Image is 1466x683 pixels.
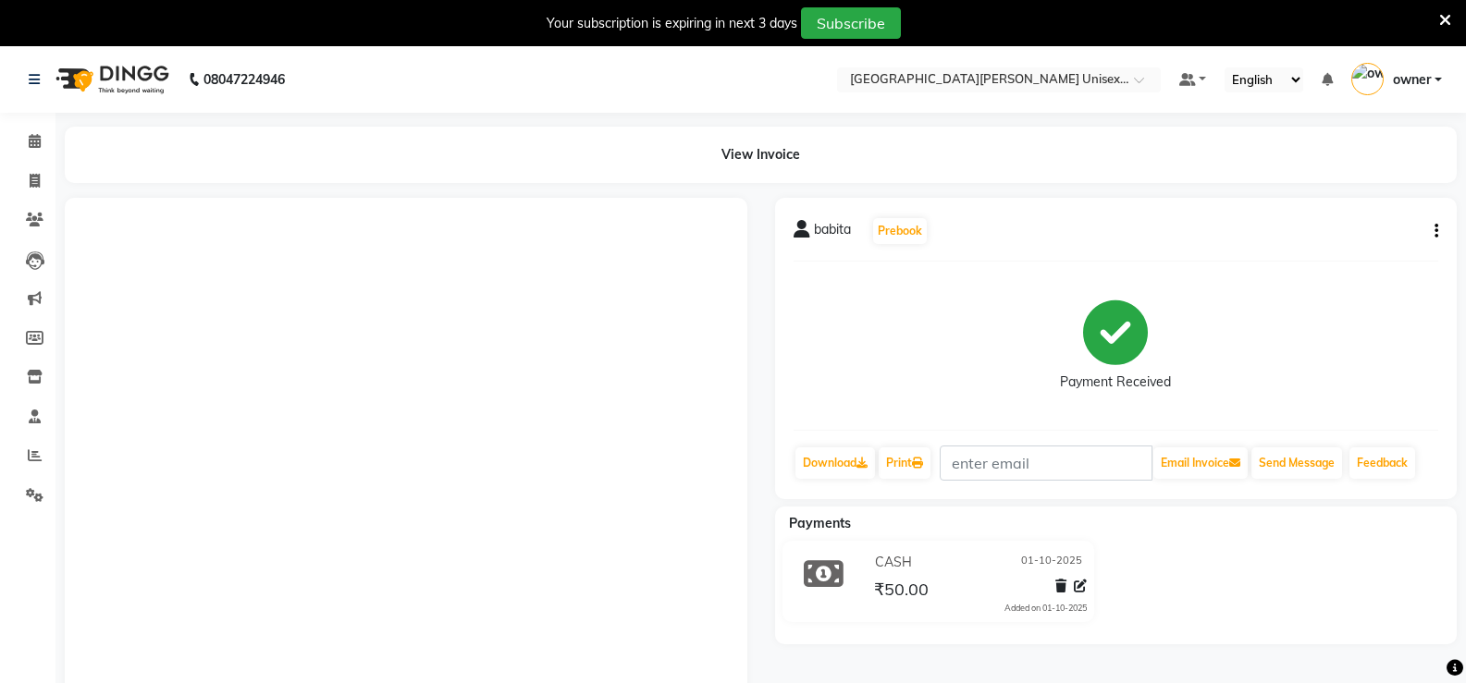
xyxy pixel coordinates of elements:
[65,127,1457,183] div: View Invoice
[1349,447,1415,479] a: Feedback
[1021,553,1082,572] span: 01-10-2025
[814,220,851,246] span: babita
[1351,63,1384,95] img: owner
[1153,447,1248,479] button: Email Invoice
[47,54,174,105] img: logo
[795,447,875,479] a: Download
[1060,372,1171,392] div: Payment Received
[1393,70,1431,90] span: owner
[940,445,1152,481] input: enter email
[874,579,929,604] span: ₹50.00
[801,7,901,39] button: Subscribe
[1251,447,1342,479] button: Send Message
[1004,602,1087,615] div: Added on 01-10-2025
[547,14,797,33] div: Your subscription is expiring in next 3 days
[875,553,912,572] span: CASH
[879,447,930,479] a: Print
[873,218,927,244] button: Prebook
[203,54,285,105] b: 08047224946
[789,515,851,531] span: Payments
